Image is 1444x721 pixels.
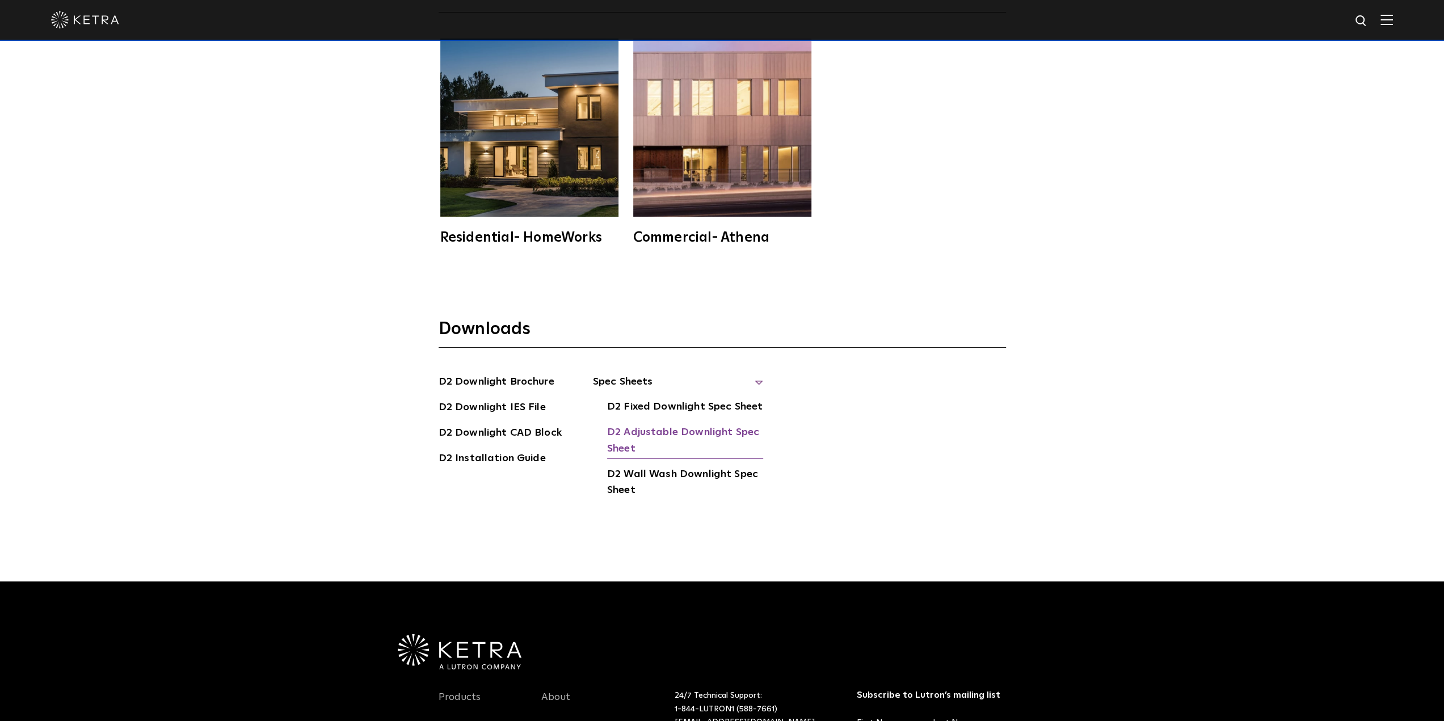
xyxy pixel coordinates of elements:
[439,399,546,418] a: D2 Downlight IES File
[439,318,1006,348] h3: Downloads
[607,424,763,459] a: D2 Adjustable Downlight Spec Sheet
[439,425,562,443] a: D2 Downlight CAD Block
[398,634,521,669] img: Ketra-aLutronCo_White_RGB
[439,39,620,244] a: Residential- HomeWorks
[633,39,811,217] img: athena-square
[440,39,618,217] img: homeworks_hero
[439,374,554,392] a: D2 Downlight Brochure
[607,399,763,417] a: D2 Fixed Downlight Spec Sheet
[632,39,813,244] a: Commercial- Athena
[439,691,481,717] a: Products
[541,691,570,717] a: About
[857,689,1003,701] h3: Subscribe to Lutron’s mailing list
[633,231,811,244] div: Commercial- Athena
[607,466,763,501] a: D2 Wall Wash Downlight Spec Sheet
[593,374,763,399] span: Spec Sheets
[1380,14,1393,25] img: Hamburger%20Nav.svg
[51,11,119,28] img: ketra-logo-2019-white
[675,705,777,713] a: 1-844-LUTRON1 (588-7661)
[440,231,618,244] div: Residential- HomeWorks
[1354,14,1369,28] img: search icon
[439,450,546,469] a: D2 Installation Guide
